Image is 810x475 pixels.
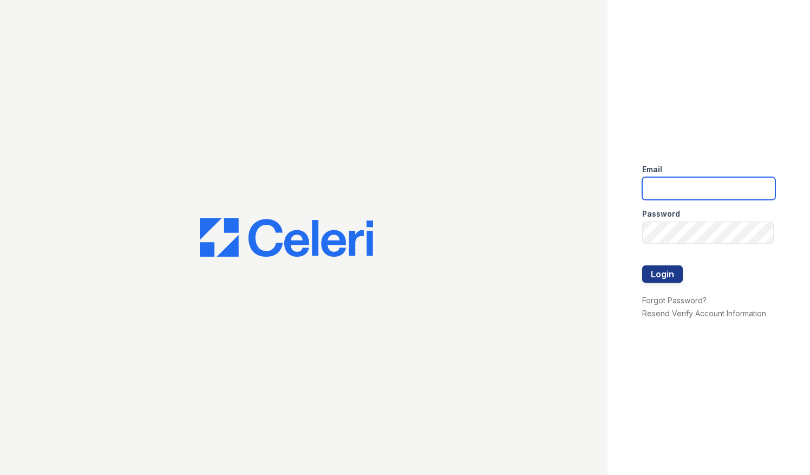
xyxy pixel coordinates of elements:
button: Login [642,265,683,283]
label: Email [642,164,662,175]
label: Password [642,209,680,219]
a: Resend Verify Account Information [642,309,766,318]
img: CE_Logo_Blue-a8612792a0a2168367f1c8372b55b34899dd931a85d93a1a3d3e32e68fde9ad4.png [200,218,373,257]
a: Forgot Password? [642,296,707,305]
